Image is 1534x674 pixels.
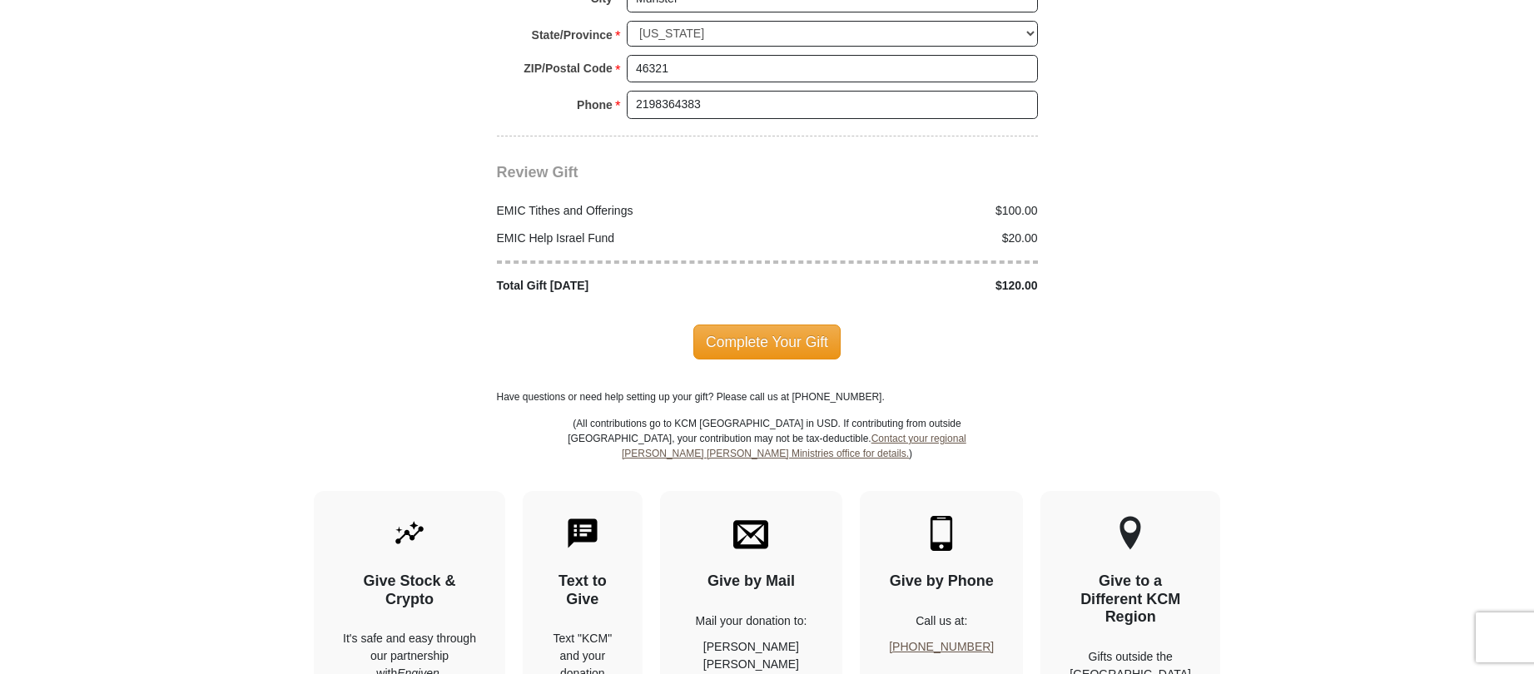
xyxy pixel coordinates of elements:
[343,572,476,608] h4: Give Stock & Crypto
[565,516,600,551] img: text-to-give.svg
[889,572,994,591] h4: Give by Phone
[497,164,578,181] span: Review Gift
[532,23,613,47] strong: State/Province
[622,433,966,459] a: Contact your regional [PERSON_NAME] [PERSON_NAME] Ministries office for details.
[767,230,1047,247] div: $20.00
[488,277,767,295] div: Total Gift [DATE]
[689,572,814,591] h4: Give by Mail
[488,230,767,247] div: EMIC Help Israel Fund
[889,612,994,630] p: Call us at:
[488,202,767,220] div: EMIC Tithes and Offerings
[689,612,814,630] p: Mail your donation to:
[767,202,1047,220] div: $100.00
[693,325,841,359] span: Complete Your Gift
[924,516,959,551] img: mobile.svg
[1119,516,1142,551] img: other-region
[552,572,613,608] h4: Text to Give
[524,57,613,80] strong: ZIP/Postal Code
[767,277,1047,295] div: $120.00
[733,516,768,551] img: envelope.svg
[568,416,967,491] p: (All contributions go to KCM [GEOGRAPHIC_DATA] in USD. If contributing from outside [GEOGRAPHIC_D...
[889,640,994,653] a: [PHONE_NUMBER]
[577,93,613,116] strong: Phone
[1070,572,1191,627] h4: Give to a Different KCM Region
[392,516,427,551] img: give-by-stock.svg
[497,389,1038,404] p: Have questions or need help setting up your gift? Please call us at [PHONE_NUMBER].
